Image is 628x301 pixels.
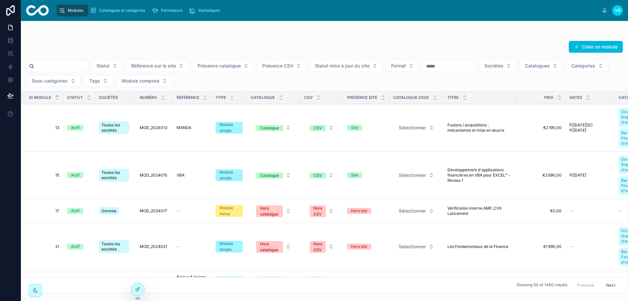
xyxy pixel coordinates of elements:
[569,122,611,133] a: P|[DATE]|SC P|[DATE]
[219,205,239,217] div: Module inclus
[84,75,113,87] button: Select Button
[29,244,59,249] a: 21
[67,244,91,250] a: Actif
[544,95,553,100] span: Prix
[447,244,513,249] a: Les Fondamentaux de la Finance
[305,238,339,255] button: Select Button
[399,243,426,250] span: Sélectionner
[257,60,307,72] button: Select Button
[198,63,241,69] span: Présence catalogue
[304,273,339,292] a: Select Button
[29,95,51,100] span: ID module
[131,63,176,69] span: Référencé sur le site
[520,173,562,178] a: €2 690,00
[305,202,339,220] button: Select Button
[399,124,426,131] span: Sélectionner
[393,205,440,217] a: Select Button
[88,5,150,16] a: Catalogues et catégories
[177,274,208,290] a: Enjeux & leviers stratégiques de l'entreprise
[351,125,358,131] div: Site
[351,172,358,178] div: Site
[260,125,279,131] div: Catalogue
[569,41,623,53] a: Créer un module
[520,208,562,214] a: €0,00
[122,78,159,84] span: Module composé
[71,172,79,178] div: Actif
[32,78,68,84] span: Sous-catégories
[99,8,145,13] span: Catalogues et catégories
[569,173,611,178] a: P|[DATE]
[251,273,296,291] button: Select Button
[216,205,243,217] a: Module inclus
[91,60,123,72] button: Select Button
[260,205,279,217] div: Hors catalogue
[569,244,573,249] span: --
[57,5,88,16] a: Modules
[516,283,567,288] span: Showing 50 of 1490 results
[479,60,517,72] button: Select Button
[309,60,383,72] button: Select Button
[347,244,385,250] a: Hors site
[99,95,118,100] span: Sociétés
[101,170,127,180] span: Toutes les sociétés
[313,277,322,289] div: Hors CSV
[219,169,239,181] div: Module simple
[519,60,563,72] button: Select Button
[393,276,440,289] a: Select Button
[391,63,406,69] span: Format
[304,202,339,220] a: Select Button
[393,95,429,100] span: Catalogue 2026
[520,125,562,130] a: €2 190,00
[67,125,91,131] a: Actif
[29,173,59,178] a: 15
[101,241,127,252] span: Toutes les sociétés
[525,63,550,69] span: Catalogues
[569,208,573,214] span: --
[569,208,611,214] a: --
[99,120,132,136] a: Toutes les sociétés
[393,240,440,253] a: Select Button
[260,241,279,253] div: Hors catalogue
[67,172,91,178] a: Actif
[29,125,59,130] span: 13
[399,208,426,214] span: Sélectionner
[393,122,439,134] button: Select Button
[304,95,313,100] span: CSV
[251,238,296,255] button: Select Button
[251,202,296,220] button: Select Button
[89,78,100,84] span: Tags
[140,244,167,249] span: MOD_2024021
[251,122,296,134] button: Select Button
[260,277,279,289] div: Hors catalogue
[219,241,239,253] div: Module simple
[96,63,110,69] span: Statut
[116,75,173,87] button: Select Button
[29,208,59,214] span: 17
[251,122,296,134] a: Select Button
[140,173,167,178] span: MOD_2024015
[140,95,157,100] span: Numéro
[313,205,322,217] div: Hors CSV
[615,8,620,13] span: VB
[347,125,385,131] a: Site
[67,95,83,100] span: Statut
[393,205,439,217] button: Select Button
[71,125,79,131] div: Actif
[140,208,167,214] span: MOD_2024017
[26,75,81,87] button: Select Button
[99,239,132,254] a: Toutes les sociétés
[347,208,385,214] a: Hors site
[351,208,367,214] div: Hors site
[126,60,189,72] button: Select Button
[393,169,439,181] button: Select Button
[216,95,226,100] span: Type
[219,276,239,288] div: Module simple
[619,208,622,214] span: --
[347,172,385,178] a: Site
[520,244,562,249] a: €1 990,00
